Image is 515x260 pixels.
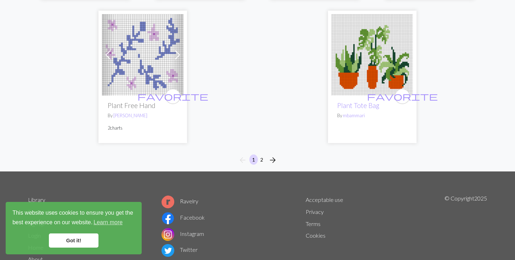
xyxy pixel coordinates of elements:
a: Plant Tote Bag [332,51,413,57]
a: Privacy [306,208,324,215]
a: mbammari [343,113,365,118]
img: Plant Free Hand [102,14,183,96]
a: Instagram [162,230,204,237]
a: dismiss cookie message [49,233,98,248]
a: Cookies [306,232,326,239]
h2: Plant Free Hand [108,101,178,109]
div: cookieconsent [6,202,142,254]
a: Facebook [162,214,205,221]
p: By [337,112,407,119]
a: Ravelry [162,198,198,204]
nav: Page navigation [236,154,280,166]
img: Facebook logo [162,212,174,225]
a: Acceptable use [306,196,343,203]
button: favourite [395,89,410,104]
a: Terms [306,220,321,227]
img: Twitter logo [162,244,174,257]
span: favorite [137,91,208,102]
a: [PERSON_NAME] [113,113,147,118]
img: Ravelry logo [162,196,174,208]
a: Plant Tote Bag [337,101,379,109]
i: favourite [367,89,438,103]
a: Library [28,196,45,203]
a: learn more about cookies [92,217,124,228]
button: favourite [165,89,181,104]
button: 2 [257,154,266,165]
a: Twitter [162,246,198,253]
img: Plant Tote Bag [332,14,413,96]
span: favorite [367,91,438,102]
span: arrow_forward [268,155,277,165]
p: 2 charts [108,125,178,131]
i: favourite [137,89,208,103]
span: This website uses cookies to ensure you get the best experience on our website. [12,209,135,228]
p: By [108,112,178,119]
img: Instagram logo [162,228,174,241]
a: Plant Free Hand [102,51,183,57]
button: 1 [249,154,258,165]
button: Next [266,154,280,166]
i: Next [268,156,277,164]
